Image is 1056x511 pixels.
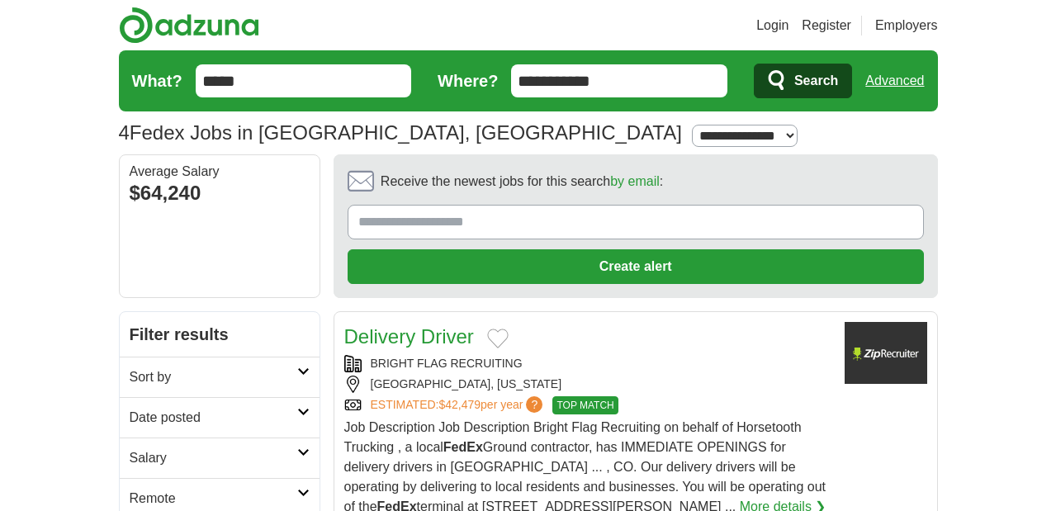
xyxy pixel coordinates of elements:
button: Search [754,64,852,98]
div: Average Salary [130,165,310,178]
span: TOP MATCH [552,396,618,414]
a: Register [802,16,851,35]
a: Sort by [120,357,320,397]
a: by email [610,174,660,188]
img: Company logo [845,322,927,384]
div: $64,240 [130,178,310,208]
h2: Remote [130,489,297,509]
label: Where? [438,69,498,93]
span: Search [794,64,838,97]
h2: Filter results [120,312,320,357]
div: [GEOGRAPHIC_DATA], [US_STATE] [344,376,831,393]
button: Add to favorite jobs [487,329,509,348]
span: Receive the newest jobs for this search : [381,172,663,192]
a: ESTIMATED:$42,479per year? [371,396,547,414]
a: Login [756,16,788,35]
strong: FedEx [443,440,483,454]
a: Employers [875,16,938,35]
div: BRIGHT FLAG RECRUITING [344,355,831,372]
a: Delivery Driver [344,325,474,348]
h2: Salary [130,448,297,468]
img: Adzuna logo [119,7,259,44]
span: ? [526,396,542,413]
button: Create alert [348,249,924,284]
a: Advanced [865,64,924,97]
h2: Date posted [130,408,297,428]
h1: Fedex Jobs in [GEOGRAPHIC_DATA], [GEOGRAPHIC_DATA] [119,121,682,144]
a: Date posted [120,397,320,438]
label: What? [132,69,182,93]
span: $42,479 [438,398,481,411]
h2: Sort by [130,367,297,387]
a: Salary [120,438,320,478]
span: 4 [119,118,130,148]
